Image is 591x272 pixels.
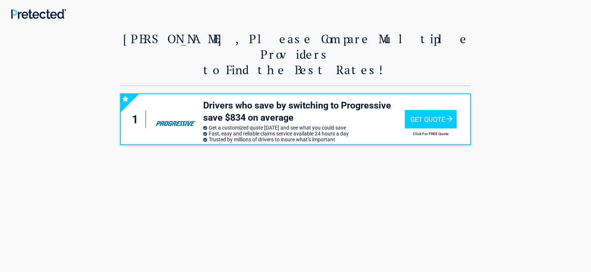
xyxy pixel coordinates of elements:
[11,9,66,19] img: Main Logo
[152,108,199,131] img: progressive's logo
[405,110,457,128] div: Get Quote
[405,132,457,136] h2: Click For FREE Quote
[120,31,471,78] h2: [PERSON_NAME], Please Compare Multiple Providers to Find the Best Rates!
[203,131,405,137] li: Fast, easy and reliable claims service available 24 hours a day
[203,100,405,124] h3: Drivers who save by switching to Progressive save $834 on average
[203,137,405,142] li: Trusted by millions of drivers to insure what’s important
[203,125,405,131] li: Get a customized quote [DATE] and see what you could save
[128,111,146,128] div: 1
